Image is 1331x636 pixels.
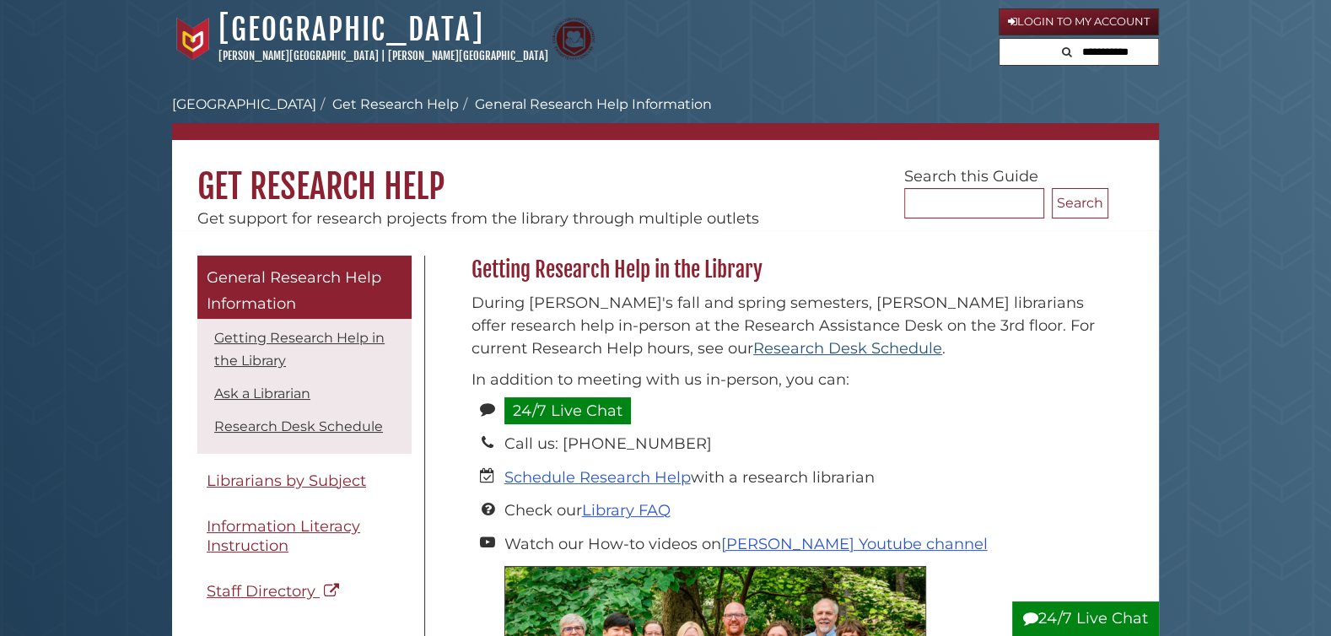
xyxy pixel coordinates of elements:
[207,517,360,555] span: Information Literacy Instruction
[753,339,942,358] a: Research Desk Schedule
[504,433,1100,455] li: Call us: [PHONE_NUMBER]
[721,535,988,553] a: [PERSON_NAME] Youtube channel
[1062,46,1072,57] i: Search
[197,462,412,500] a: Librarians by Subject
[207,268,381,314] span: General Research Help Information
[218,49,379,62] a: [PERSON_NAME][GEOGRAPHIC_DATA]
[214,330,385,369] a: Getting Research Help in the Library
[999,8,1159,35] a: Login to My Account
[582,501,671,520] a: Library FAQ
[207,472,366,490] span: Librarians by Subject
[197,256,412,319] a: General Research Help Information
[172,94,1159,140] nav: breadcrumb
[459,94,712,115] li: General Research Help Information
[504,468,691,487] a: Schedule Research Help
[197,209,759,228] span: Get support for research projects from the library through multiple outlets
[463,256,1108,283] h2: Getting Research Help in the Library
[1052,188,1108,218] button: Search
[504,466,1100,489] li: with a research librarian
[197,508,412,564] a: Information Literacy Instruction
[1012,601,1159,636] button: 24/7 Live Chat
[197,256,412,619] div: Guide Pages
[172,140,1159,208] h1: Get Research Help
[172,18,214,60] img: Calvin University
[381,49,385,62] span: |
[552,18,595,60] img: Calvin Theological Seminary
[197,573,412,611] a: Staff Directory
[388,49,548,62] a: [PERSON_NAME][GEOGRAPHIC_DATA]
[1057,39,1077,62] button: Search
[218,11,484,48] a: [GEOGRAPHIC_DATA]
[504,533,1100,556] li: Watch our How-to videos on
[214,418,383,434] a: Research Desk Schedule
[332,96,459,112] a: Get Research Help
[472,369,1100,391] p: In addition to meeting with us in-person, you can:
[504,499,1100,522] li: Check our
[504,397,631,424] a: 24/7 Live Chat
[207,582,315,601] span: Staff Directory
[172,96,316,112] a: [GEOGRAPHIC_DATA]
[214,385,310,402] a: Ask a Librarian
[472,292,1100,360] p: During [PERSON_NAME]'s fall and spring semesters, [PERSON_NAME] librarians offer research help in...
